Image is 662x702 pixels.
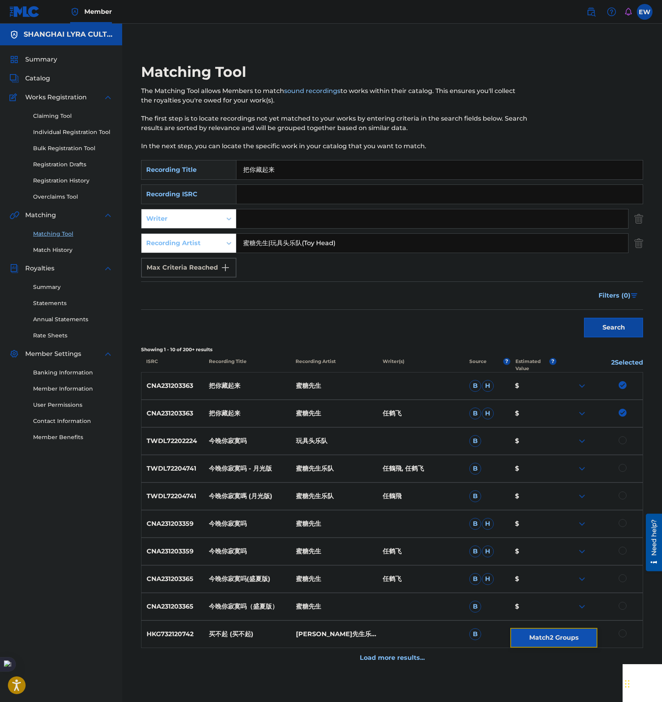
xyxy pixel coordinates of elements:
[377,492,464,501] p: 任鶴飛
[377,547,464,556] p: 任鹤飞
[103,93,113,102] img: expand
[284,87,340,95] a: sound recordings
[25,55,57,64] span: Summary
[33,299,113,307] a: Statements
[624,8,632,16] div: Notifications
[510,547,556,556] p: $
[290,547,377,556] p: 蜜糖先生
[204,436,290,446] p: 今晚你寂寞吗
[577,464,587,473] img: expand
[607,7,616,17] img: help
[515,358,549,372] p: Estimated Value
[33,177,113,185] a: Registration History
[141,114,528,133] p: The first step is to locate recordings not yet matched to your works by entering criteria in the ...
[584,318,643,337] button: Search
[25,74,50,83] span: Catalog
[9,55,19,64] img: Summary
[619,409,627,417] img: deselect
[290,436,377,446] p: 玩具头乐队
[141,142,528,151] p: In the next step, you can locate the specific work in your catalog that you want to match.
[625,672,630,696] div: 拖动
[469,408,481,419] span: B
[469,435,481,447] span: B
[204,519,290,529] p: 今晚你寂寞吗
[634,233,643,253] img: Delete Criterion
[25,93,87,102] span: Works Registration
[469,628,481,640] span: B
[141,519,204,529] p: CNA231203359
[482,573,494,585] span: H
[33,433,113,441] a: Member Benefits
[599,291,630,300] span: Filters ( 0 )
[204,381,290,391] p: 把你藏起来
[377,574,464,584] p: 任鹤飞
[290,519,377,529] p: 蜜糖先生
[469,518,481,530] span: B
[290,409,377,418] p: 蜜糖先生
[634,209,643,229] img: Delete Criterion
[141,409,204,418] p: CNA231203363
[33,401,113,409] a: User Permissions
[141,381,204,391] p: CNA231203363
[631,293,638,298] img: filter
[33,315,113,324] a: Annual Statements
[33,128,113,136] a: Individual Registration Tool
[469,601,481,613] span: B
[510,464,556,473] p: $
[9,264,19,273] img: Royalties
[469,380,481,392] span: B
[482,408,494,419] span: H
[33,193,113,201] a: Overclaims Tool
[9,30,19,39] img: Accounts
[25,349,81,359] span: Member Settings
[141,629,204,639] p: HKG732120742
[377,409,464,418] p: 任鹤飞
[482,380,494,392] span: H
[577,436,587,446] img: expand
[556,358,643,372] p: 2 Selected
[469,573,481,585] span: B
[141,346,643,353] p: Showing 1 - 10 of 200+ results
[25,210,56,220] span: Matching
[33,283,113,291] a: Summary
[510,436,556,446] p: $
[141,436,204,446] p: TWDL72202224
[583,4,599,20] a: Public Search
[9,55,57,64] a: SummarySummary
[24,30,113,39] h5: SHANGHAI LYRA CULTURE CO LTD
[204,547,290,556] p: 今晚你寂寞吗
[577,381,587,391] img: expand
[623,664,662,702] iframe: Chat Widget
[204,492,290,501] p: 今晚你寂寞嗎 (月光版)
[141,63,250,81] h2: Matching Tool
[377,464,464,473] p: 任鶴飛, 任鹤飞
[577,547,587,556] img: expand
[290,381,377,391] p: 蜜糖先生
[290,464,377,473] p: 蜜糖先生乐队
[577,409,587,418] img: expand
[146,214,217,223] div: Writer
[103,264,113,273] img: expand
[637,4,653,20] div: User Menu
[9,210,19,220] img: Matching
[290,602,377,611] p: 蜜糖先生
[203,358,290,372] p: Recording Title
[510,602,556,611] p: $
[204,629,290,639] p: 买不起 (买不起)
[360,653,425,663] p: Load more results...
[33,369,113,377] a: Banking Information
[9,6,40,17] img: MLC Logo
[510,628,597,648] button: Match2 Groups
[469,546,481,557] span: B
[141,160,643,341] form: Search Form
[482,518,494,530] span: H
[377,358,464,372] p: Writer(s)
[640,510,662,574] iframe: Resource Center
[146,238,217,248] div: Recording Artist
[586,7,596,17] img: search
[141,492,204,501] p: TWDL72204741
[33,112,113,120] a: Claiming Tool
[469,490,481,502] span: B
[290,358,377,372] p: Recording Artist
